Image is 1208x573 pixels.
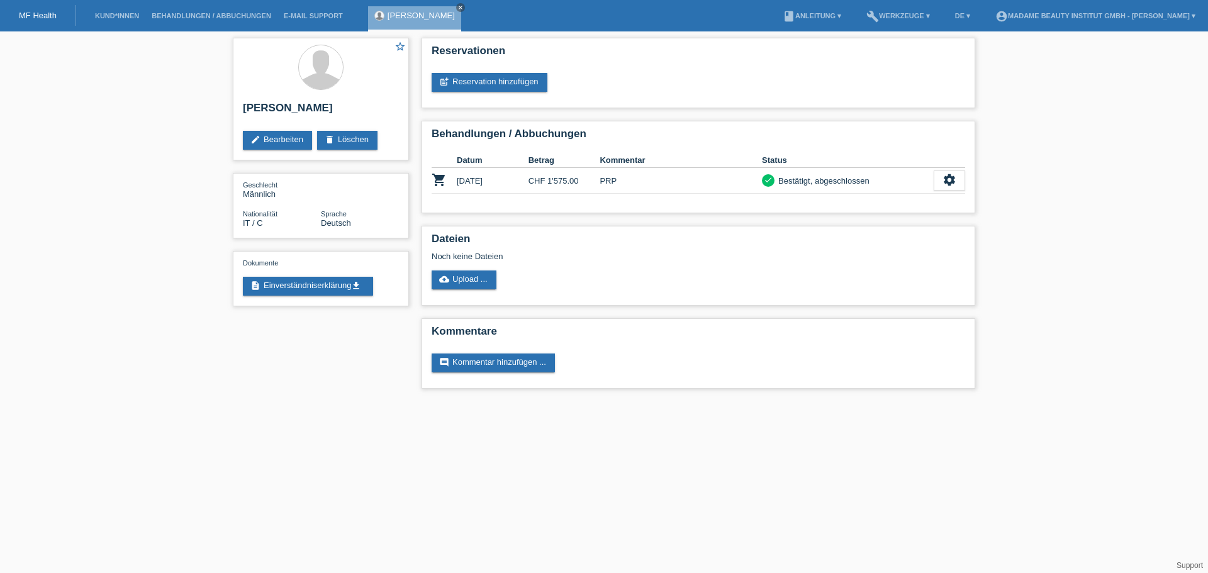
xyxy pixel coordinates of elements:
th: Betrag [528,153,600,168]
a: deleteLöschen [317,131,377,150]
th: Datum [457,153,528,168]
a: DE ▾ [949,12,976,19]
i: get_app [351,281,361,291]
h2: Reservationen [432,45,965,64]
i: check [764,175,773,184]
i: build [866,10,879,23]
a: [PERSON_NAME] [388,11,455,20]
div: Männlich [243,180,321,199]
span: Italien / C / 22.06.1990 [243,218,263,228]
td: CHF 1'575.00 [528,168,600,194]
h2: [PERSON_NAME] [243,102,399,121]
th: Kommentar [600,153,762,168]
span: Nationalität [243,210,277,218]
a: Behandlungen / Abbuchungen [145,12,277,19]
a: star_border [394,41,406,54]
i: cloud_upload [439,274,449,284]
div: Bestätigt, abgeschlossen [775,174,870,187]
h2: Kommentare [432,325,965,344]
span: Deutsch [321,218,351,228]
a: E-Mail Support [277,12,349,19]
i: delete [325,135,335,145]
a: post_addReservation hinzufügen [432,73,547,92]
a: close [456,3,465,12]
i: post_add [439,77,449,87]
span: Sprache [321,210,347,218]
td: [DATE] [457,168,528,194]
div: Noch keine Dateien [432,252,816,261]
span: Dokumente [243,259,278,267]
i: POSP00028717 [432,172,447,187]
th: Status [762,153,934,168]
a: descriptionEinverständniserklärungget_app [243,277,373,296]
i: description [250,281,260,291]
i: close [457,4,464,11]
i: star_border [394,41,406,52]
i: book [783,10,795,23]
span: Geschlecht [243,181,277,189]
a: buildWerkzeuge ▾ [860,12,936,19]
a: Support [1177,561,1203,570]
i: settings [942,173,956,187]
a: cloud_uploadUpload ... [432,270,496,289]
a: commentKommentar hinzufügen ... [432,353,555,372]
i: edit [250,135,260,145]
a: account_circleMadame Beauty Institut GmbH - [PERSON_NAME] ▾ [989,12,1202,19]
h2: Dateien [432,233,965,252]
a: editBearbeiten [243,131,312,150]
a: Kund*innen [89,12,145,19]
i: comment [439,357,449,367]
h2: Behandlungen / Abbuchungen [432,128,965,147]
i: account_circle [995,10,1008,23]
a: MF Health [19,11,57,20]
td: PRP [600,168,762,194]
a: bookAnleitung ▾ [776,12,847,19]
